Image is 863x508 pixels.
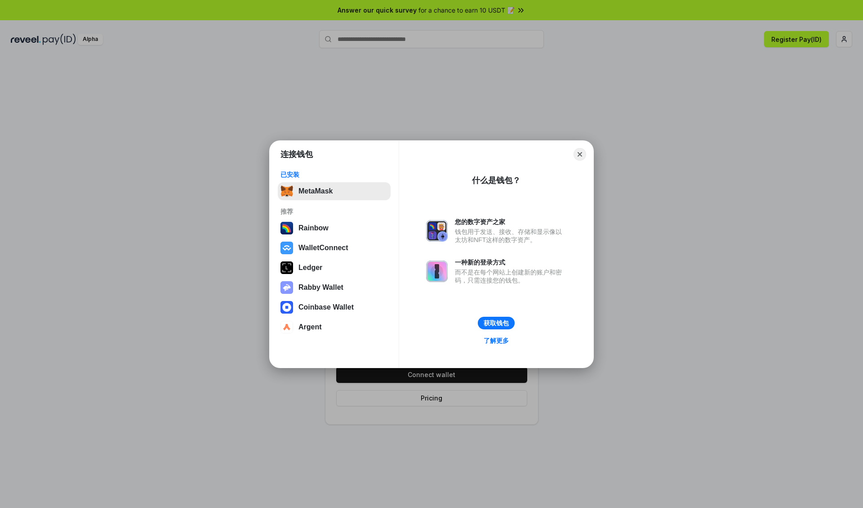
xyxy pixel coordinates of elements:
[298,264,322,272] div: Ledger
[478,335,514,346] a: 了解更多
[298,323,322,331] div: Argent
[298,244,348,252] div: WalletConnect
[278,182,391,200] button: MetaMask
[484,319,509,327] div: 获取钱包
[280,185,293,198] img: svg+xml,%3Csvg%20fill%3D%22none%22%20height%3D%2233%22%20viewBox%3D%220%200%2035%2033%22%20width%...
[298,303,354,311] div: Coinbase Wallet
[426,261,448,282] img: svg+xml,%3Csvg%20xmlns%3D%22http%3A%2F%2Fwww.w3.org%2F2000%2Fsvg%22%20fill%3D%22none%22%20viewBox...
[278,318,391,336] button: Argent
[455,258,566,266] div: 一种新的登录方式
[280,261,293,274] img: svg+xml,%3Csvg%20xmlns%3D%22http%3A%2F%2Fwww.w3.org%2F2000%2Fsvg%22%20width%3D%2228%22%20height%3...
[278,239,391,257] button: WalletConnect
[280,171,388,179] div: 已安装
[278,279,391,297] button: Rabby Wallet
[280,222,293,234] img: svg+xml,%3Csvg%20width%3D%22120%22%20height%3D%22120%22%20viewBox%3D%220%200%20120%20120%22%20fil...
[278,298,391,316] button: Coinbase Wallet
[298,283,343,292] div: Rabby Wallet
[278,219,391,237] button: Rainbow
[455,228,566,244] div: 钱包用于发送、接收、存储和显示像以太坊和NFT这样的数字资产。
[298,187,333,195] div: MetaMask
[280,321,293,333] img: svg+xml,%3Csvg%20width%3D%2228%22%20height%3D%2228%22%20viewBox%3D%220%200%2028%2028%22%20fill%3D...
[278,259,391,277] button: Ledger
[455,218,566,226] div: 您的数字资产之家
[280,281,293,294] img: svg+xml,%3Csvg%20xmlns%3D%22http%3A%2F%2Fwww.w3.org%2F2000%2Fsvg%22%20fill%3D%22none%22%20viewBox...
[280,242,293,254] img: svg+xml,%3Csvg%20width%3D%2228%22%20height%3D%2228%22%20viewBox%3D%220%200%2028%2028%22%20fill%3D...
[478,317,515,329] button: 获取钱包
[455,268,566,284] div: 而不是在每个网站上创建新的账户和密码，只需连接您的钱包。
[472,175,520,186] div: 什么是钱包？
[280,207,388,216] div: 推荐
[280,301,293,314] img: svg+xml,%3Csvg%20width%3D%2228%22%20height%3D%2228%22%20viewBox%3D%220%200%2028%2028%22%20fill%3D...
[484,337,509,345] div: 了解更多
[574,148,586,161] button: Close
[298,224,329,232] div: Rainbow
[280,149,313,160] h1: 连接钱包
[426,220,448,242] img: svg+xml,%3Csvg%20xmlns%3D%22http%3A%2F%2Fwww.w3.org%2F2000%2Fsvg%22%20fill%3D%22none%22%20viewBox...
